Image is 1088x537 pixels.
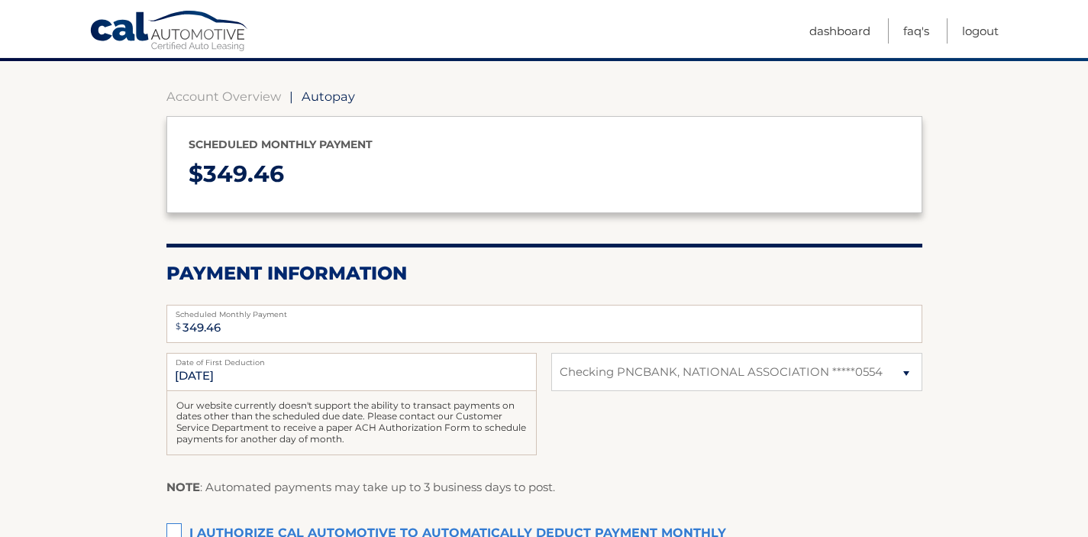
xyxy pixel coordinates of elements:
[166,305,922,343] input: Payment Amount
[166,391,537,455] div: Our website currently doesn't support the ability to transact payments on dates other than the sc...
[89,10,250,54] a: Cal Automotive
[189,135,900,154] p: Scheduled monthly payment
[302,89,355,104] span: Autopay
[166,480,200,494] strong: NOTE
[189,154,900,195] p: $
[166,353,537,391] input: Payment Date
[166,89,281,104] a: Account Overview
[203,160,284,188] span: 349.46
[166,305,922,317] label: Scheduled Monthly Payment
[809,18,870,44] a: Dashboard
[166,477,555,497] p: : Automated payments may take up to 3 business days to post.
[903,18,929,44] a: FAQ's
[166,262,922,285] h2: Payment Information
[171,309,186,344] span: $
[166,353,537,365] label: Date of First Deduction
[289,89,293,104] span: |
[962,18,999,44] a: Logout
